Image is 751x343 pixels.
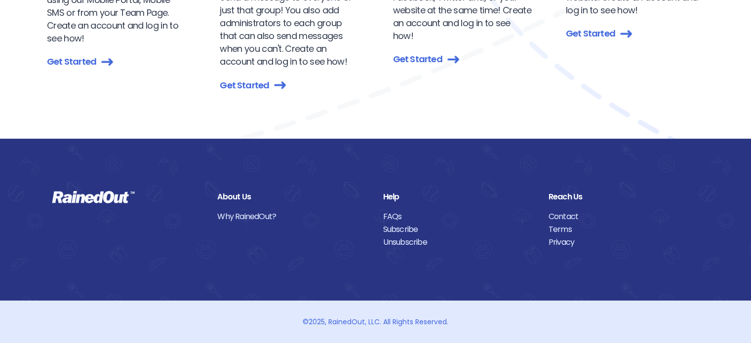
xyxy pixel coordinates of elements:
[393,52,531,66] a: Get Started
[549,223,699,236] a: Terms
[566,27,704,40] a: Get Started
[383,210,534,223] a: FAQs
[549,191,699,203] div: Reach Us
[220,78,358,92] a: Get Started
[217,210,368,223] a: Why RainedOut?
[383,236,534,249] a: Unsubscribe
[47,55,185,68] a: Get Started
[383,191,534,203] div: Help
[549,236,699,249] a: Privacy
[217,191,368,203] div: About Us
[549,210,699,223] a: Contact
[383,223,534,236] a: Subscribe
